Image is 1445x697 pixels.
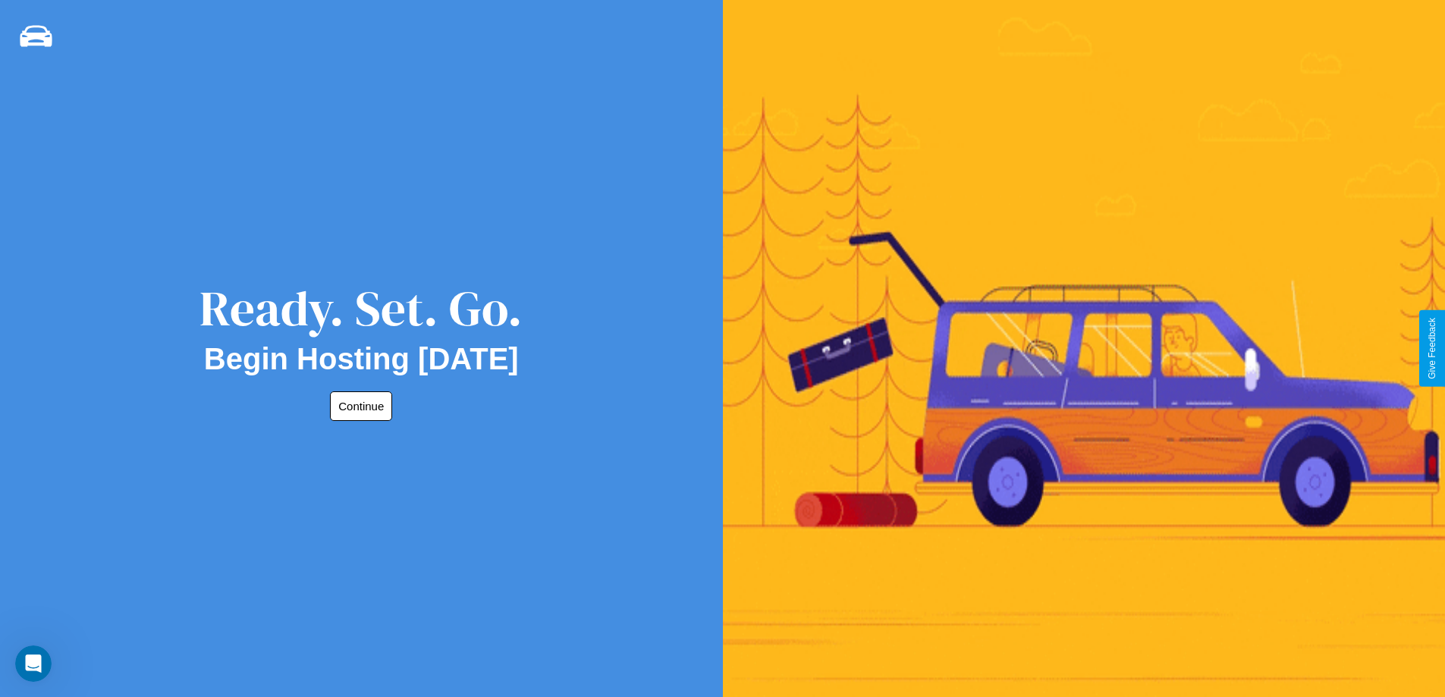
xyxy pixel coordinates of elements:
[199,275,523,342] div: Ready. Set. Go.
[204,342,519,376] h2: Begin Hosting [DATE]
[15,645,52,682] iframe: Intercom live chat
[330,391,392,421] button: Continue
[1427,318,1437,379] div: Give Feedback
